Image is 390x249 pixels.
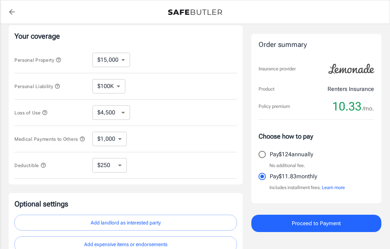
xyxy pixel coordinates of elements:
p: Pay $124 annually [270,150,313,159]
span: Medical Payments to Others [14,136,85,142]
p: Your coverage [14,31,237,41]
span: /mo. [363,104,374,114]
button: Personal Property [14,56,61,64]
p: Pay $11.83 monthly [270,172,317,181]
div: Order summary [259,40,374,50]
img: Back to quotes [168,9,222,15]
span: Personal Liability [14,84,60,89]
p: No additional fee. [269,162,305,169]
span: 10.33 [332,99,361,114]
button: Personal Liability [14,82,60,91]
span: Loss of Use [14,110,48,115]
button: Loss of Use [14,108,48,117]
p: Optional settings [14,199,237,209]
p: Includes installment fees. [269,184,345,191]
button: Medical Payments to Others [14,135,85,143]
span: Deductible [14,163,46,168]
span: Proceed to Payment [292,219,341,228]
a: back to quotes [5,5,19,19]
button: Learn more [322,184,345,191]
p: Choose how to pay [259,131,374,141]
button: Deductible [14,161,46,170]
button: Add landlord as interested party [14,215,237,231]
p: Insurance provider [259,65,296,73]
img: Lemonade [324,59,378,79]
p: Product [259,86,274,93]
p: Renters Insurance [328,85,374,93]
button: Proceed to Payment [251,215,381,232]
span: Personal Property [14,57,61,63]
p: Policy premium [259,103,290,110]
